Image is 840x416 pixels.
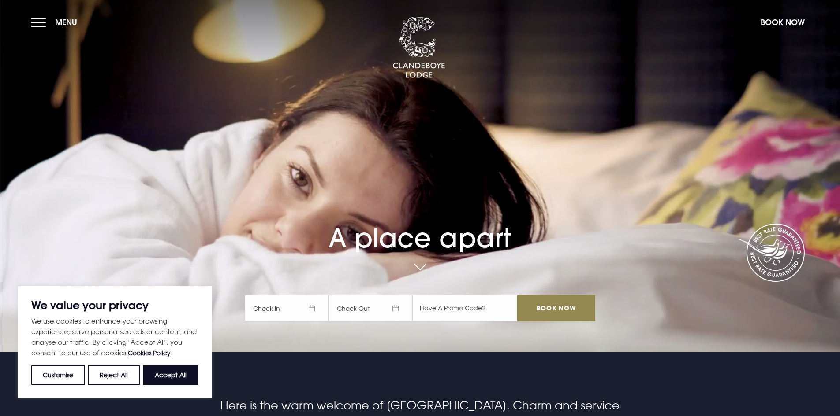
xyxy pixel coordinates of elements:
[18,286,212,398] div: We value your privacy
[31,300,198,310] p: We value your privacy
[31,316,198,358] p: We use cookies to enhance your browsing experience, serve personalised ads or content, and analys...
[128,349,171,357] a: Cookies Policy
[88,365,139,385] button: Reject All
[756,13,809,32] button: Book Now
[245,197,595,254] h1: A place apart
[412,295,517,321] input: Have A Promo Code?
[517,295,595,321] input: Book Now
[143,365,198,385] button: Accept All
[245,295,329,321] span: Check In
[55,17,77,27] span: Menu
[329,295,412,321] span: Check Out
[31,365,85,385] button: Customise
[392,17,445,79] img: Clandeboye Lodge
[31,13,82,32] button: Menu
